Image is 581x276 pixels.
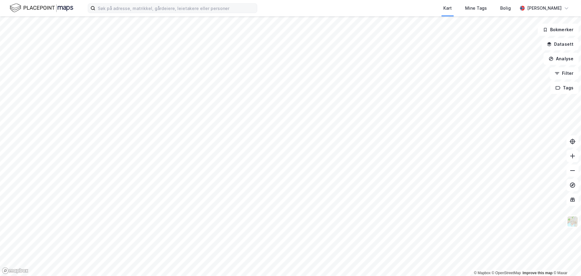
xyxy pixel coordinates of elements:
a: OpenStreetMap [492,271,521,275]
img: Z [567,216,578,227]
button: Bokmerker [538,24,579,36]
iframe: Chat Widget [551,247,581,276]
div: Mine Tags [465,5,487,12]
a: Improve this map [523,271,553,275]
div: Kart [443,5,452,12]
div: [PERSON_NAME] [527,5,562,12]
img: logo.f888ab2527a4732fd821a326f86c7f29.svg [10,3,73,13]
button: Datasett [542,38,579,50]
div: Kontrollprogram for chat [551,247,581,276]
input: Søk på adresse, matrikkel, gårdeiere, leietakere eller personer [95,4,257,13]
div: Bolig [500,5,511,12]
button: Filter [550,67,579,79]
a: Mapbox [474,271,491,275]
a: Mapbox homepage [2,267,28,274]
button: Tags [550,82,579,94]
button: Analyse [543,53,579,65]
